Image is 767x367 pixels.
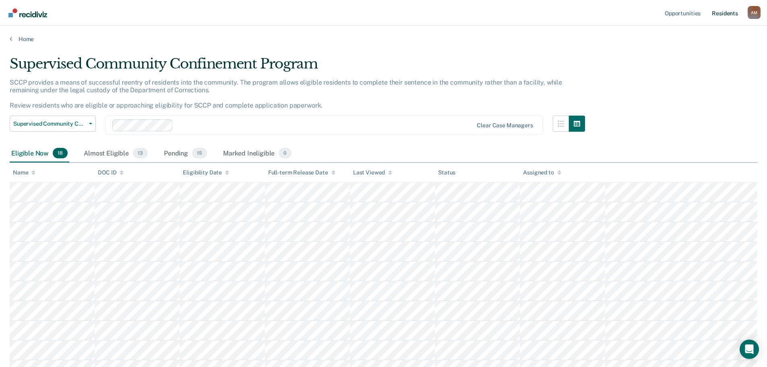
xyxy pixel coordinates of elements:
[279,148,291,158] span: 0
[192,148,207,158] span: 15
[98,169,124,176] div: DOC ID
[477,122,533,129] div: Clear case managers
[183,169,229,176] div: Eligibility Date
[353,169,392,176] div: Last Viewed
[438,169,455,176] div: Status
[740,340,759,359] div: Open Intercom Messenger
[221,145,293,162] div: Marked Ineligible0
[748,6,761,19] button: Profile dropdown button
[10,56,585,79] div: Supervised Community Confinement Program
[10,116,96,132] button: Supervised Community Confinement Program
[8,8,47,17] img: Recidiviz
[748,6,761,19] div: A M
[523,169,561,176] div: Assigned to
[13,169,35,176] div: Name
[268,169,335,176] div: Full-term Release Date
[133,148,148,158] span: 13
[10,35,757,43] a: Home
[10,79,562,110] p: SCCP provides a means of successful reentry of residents into the community. The program allows e...
[10,145,69,162] div: Eligible Now18
[53,148,68,158] span: 18
[82,145,149,162] div: Almost Eligible13
[13,120,86,127] span: Supervised Community Confinement Program
[162,145,209,162] div: Pending15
